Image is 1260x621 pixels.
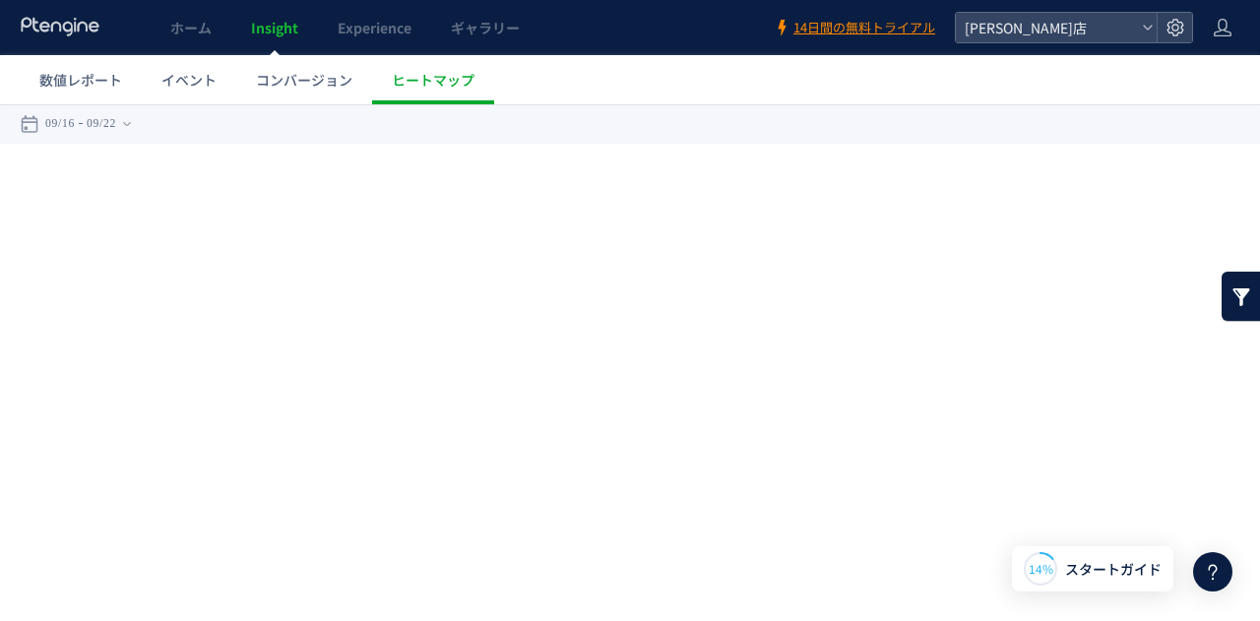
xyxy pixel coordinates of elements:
span: Experience [338,18,411,37]
span: Insight [251,18,298,37]
span: [PERSON_NAME]店 [959,13,1134,42]
span: 14% [1029,560,1053,577]
a: 14日間の無料トライアル [774,19,935,37]
span: スタートガイド [1065,559,1162,580]
span: 14日間の無料トライアル [793,19,935,37]
span: コンバージョン [256,70,352,90]
span: ホーム [170,18,212,37]
span: ヒートマップ [392,70,474,90]
span: 数値レポート [39,70,122,90]
span: イベント [161,70,217,90]
span: ギャラリー [451,18,520,37]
